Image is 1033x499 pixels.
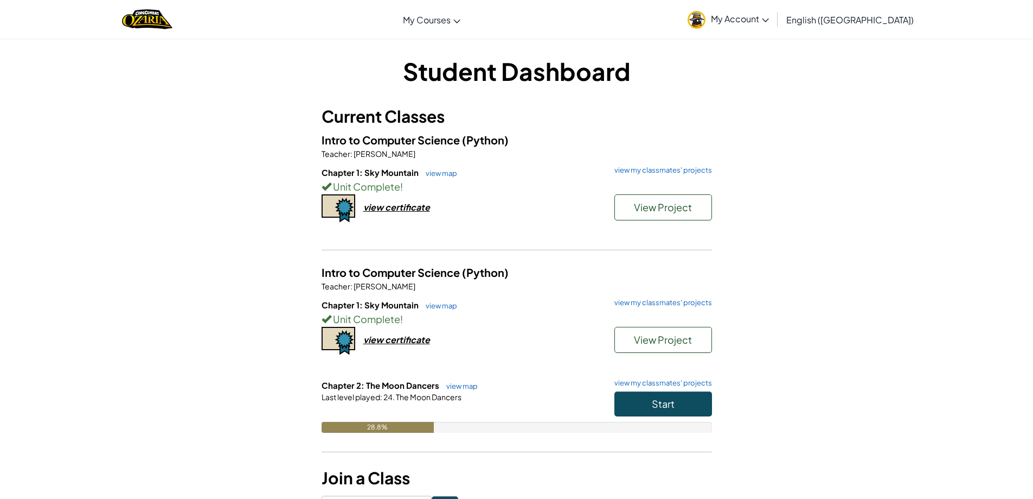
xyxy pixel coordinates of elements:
span: 24. [382,392,395,402]
img: certificate-icon.png [322,327,355,355]
a: view certificate [322,201,430,213]
span: [PERSON_NAME] [352,149,415,159]
div: view certificate [363,334,430,345]
span: (Python) [462,133,509,147]
img: Home [122,8,172,30]
a: view certificate [322,334,430,345]
span: Start [652,397,675,410]
a: view my classmates' projects [609,167,712,174]
span: The Moon Dancers [395,392,461,402]
button: View Project [614,327,712,353]
a: My Account [682,2,774,36]
span: [PERSON_NAME] [352,281,415,291]
span: Unit Complete [331,313,400,325]
h3: Join a Class [322,466,712,490]
img: certificate-icon.png [322,194,355,223]
span: Chapter 1: Sky Mountain [322,167,420,178]
span: Teacher [322,149,350,159]
span: (Python) [462,266,509,279]
span: ! [400,180,403,193]
a: My Courses [397,5,466,34]
span: My Account [711,13,769,24]
span: Last level played [322,392,380,402]
a: view map [420,301,457,310]
span: Unit Complete [331,180,400,193]
span: English ([GEOGRAPHIC_DATA]) [786,14,914,26]
span: : [350,149,352,159]
a: view my classmates' projects [609,299,712,306]
span: : [350,281,352,291]
div: 28.8% [322,422,434,433]
button: Start [614,391,712,416]
span: View Project [634,201,692,213]
h3: Current Classes [322,104,712,129]
a: English ([GEOGRAPHIC_DATA]) [781,5,919,34]
a: Ozaria by CodeCombat logo [122,8,172,30]
a: view map [441,382,478,390]
a: view my classmates' projects [609,380,712,387]
span: My Courses [403,14,451,26]
span: ! [400,313,403,325]
span: : [380,392,382,402]
span: Intro to Computer Science [322,133,462,147]
div: view certificate [363,201,430,213]
span: View Project [634,333,692,346]
span: Teacher [322,281,350,291]
a: view map [420,169,457,178]
span: Chapter 2: The Moon Dancers [322,380,441,390]
button: View Project [614,194,712,220]
span: Chapter 1: Sky Mountain [322,300,420,310]
h1: Student Dashboard [322,54,712,88]
img: avatar [688,11,705,29]
span: Intro to Computer Science [322,266,462,279]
